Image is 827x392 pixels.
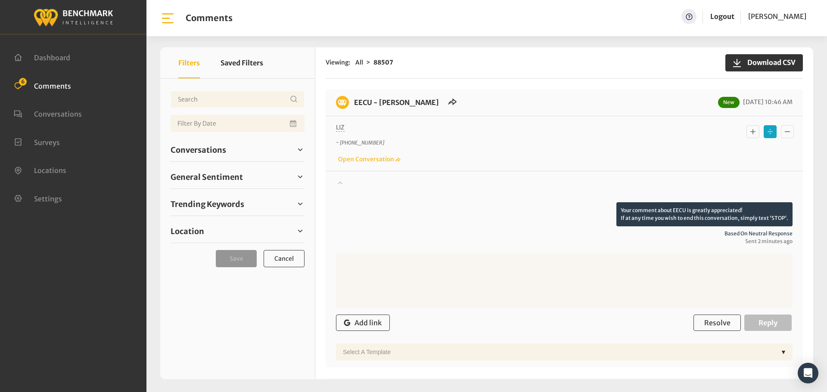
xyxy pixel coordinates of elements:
button: Saved Filters [221,47,263,78]
span: Conversations [171,144,226,156]
span: Conversations [34,110,82,118]
img: bar [160,11,175,26]
span: Sent 2 minutes ago [336,238,793,245]
span: Resolve [704,318,731,327]
button: Resolve [693,315,741,331]
h1: Comments [186,13,233,23]
span: Based on neutral response [336,230,793,238]
span: Viewing: [326,58,350,67]
a: Locations [14,165,66,174]
strong: 88507 [373,59,393,66]
span: Trending Keywords [171,198,244,210]
a: [PERSON_NAME] [748,9,806,24]
img: benchmark [336,96,349,109]
span: Locations [34,166,66,175]
span: LIZ [336,123,345,132]
a: Conversations [14,109,82,117]
h6: EECU - Selma Branch [349,96,444,109]
span: [DATE] 10:46 AM [741,98,793,106]
div: Open Intercom Messenger [798,363,818,383]
a: Logout [710,12,734,21]
span: Comments [34,81,71,90]
div: Basic example [744,123,796,140]
a: Location [171,225,305,238]
span: General Sentiment [171,171,243,183]
button: Filters [178,47,200,78]
span: [PERSON_NAME] [748,12,806,21]
span: Settings [34,194,62,203]
button: Open Calendar [288,115,299,132]
a: Settings [14,194,62,202]
img: benchmark [33,6,113,28]
div: Select a Template [339,343,777,361]
a: Dashboard [14,52,70,61]
a: Comments 6 [14,81,71,90]
button: Download CSV [725,54,803,71]
a: Conversations [171,143,305,156]
button: Add link [336,315,390,331]
input: Date range input field [171,115,305,132]
i: ~ [PHONE_NUMBER] [336,139,384,146]
a: Open Conversation [336,155,401,163]
p: Your comment about EECU is greatly appreciated! If at any time you wish to end this conversation,... [616,202,793,226]
span: Dashboard [34,53,70,62]
span: Surveys [34,138,60,146]
span: 6 [19,78,27,86]
span: Download CSV [742,57,796,68]
a: Trending Keywords [171,198,305,210]
span: Location [171,225,204,237]
span: New [718,97,740,108]
a: Logout [710,9,734,24]
button: Cancel [264,250,305,267]
a: EECU - [PERSON_NAME] [354,98,439,107]
a: General Sentiment [171,170,305,183]
a: Surveys [14,137,60,146]
div: ▼ [777,343,790,361]
input: Username [171,91,305,108]
span: All [355,59,363,66]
